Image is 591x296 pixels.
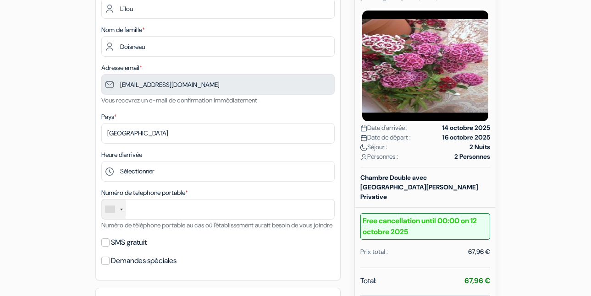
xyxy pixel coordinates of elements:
img: calendar.svg [360,135,367,141]
b: Free cancellation until 00:00 on 12 octobre 2025 [360,213,490,240]
span: Personnes : [360,152,398,161]
label: Numéro de telephone portable [101,188,188,198]
span: Total: [360,275,376,286]
small: Vous recevrez un e-mail de confirmation immédiatement [101,96,257,104]
label: SMS gratuit [111,236,147,249]
strong: 14 octobre 2025 [442,123,490,133]
span: Date d'arrivée : [360,123,408,133]
b: Chambre Double avec [GEOGRAPHIC_DATA][PERSON_NAME] Privative [360,173,478,201]
label: Pays [101,112,116,122]
img: user_icon.svg [360,154,367,161]
span: Date de départ : [360,133,411,142]
input: Entrer adresse e-mail [101,74,335,95]
label: Heure d'arrivée [101,150,142,160]
strong: 67,96 € [464,276,490,285]
div: Prix total : [360,247,388,257]
img: calendar.svg [360,125,367,132]
img: moon.svg [360,144,367,151]
label: Demandes spéciales [111,254,177,267]
label: Adresse email [101,63,142,73]
label: Nom de famille [101,25,145,35]
strong: 2 Nuits [469,142,490,152]
strong: 2 Personnes [454,152,490,161]
span: Séjour : [360,142,387,152]
input: Entrer le nom de famille [101,36,335,57]
strong: 16 octobre 2025 [442,133,490,142]
div: 67,96 € [468,247,490,257]
small: Numéro de téléphone portable au cas où l'établissement aurait besoin de vous joindre [101,221,332,229]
